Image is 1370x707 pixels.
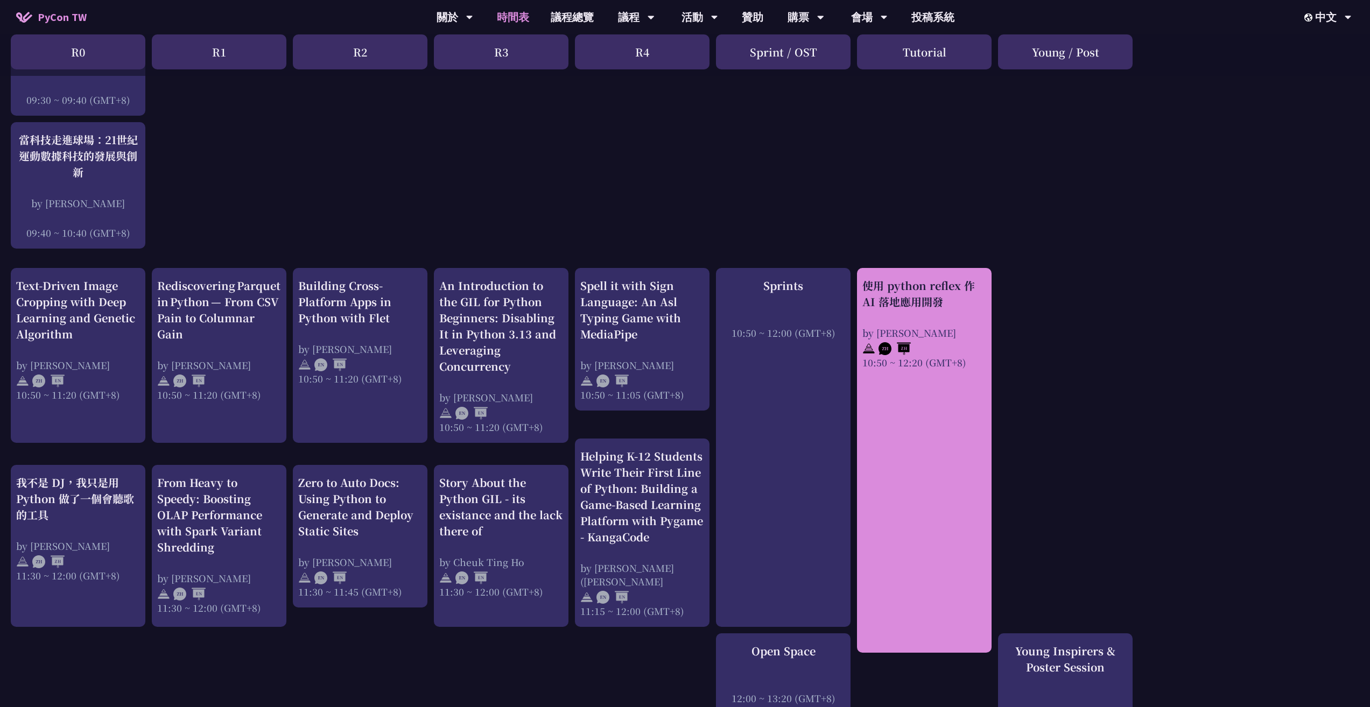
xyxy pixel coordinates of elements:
a: 我不是 DJ，我只是用 Python 做了一個會聽歌的工具 by [PERSON_NAME] 11:30 ~ 12:00 (GMT+8) [16,475,140,582]
img: ZHZH.38617ef.svg [32,555,65,568]
div: Helping K-12 Students Write Their First Line of Python: Building a Game-Based Learning Platform w... [580,448,704,545]
img: svg+xml;base64,PHN2ZyB4bWxucz0iaHR0cDovL3d3dy53My5vcmcvMjAwMC9zdmciIHdpZHRoPSIyNCIgaGVpZ2h0PSIyNC... [16,555,29,568]
img: ZHZH.38617ef.svg [879,342,911,355]
a: 當科技走進球場：21世紀運動數據科技的發展與創新 by [PERSON_NAME] 09:40 ~ 10:40 (GMT+8) [16,132,140,239]
div: by [PERSON_NAME] [298,342,422,356]
div: An Introduction to the GIL for Python Beginners: Disabling It in Python 3.13 and Leveraging Concu... [439,278,563,374]
div: Sprints [721,278,845,294]
div: by Cheuk Ting Ho [439,555,563,569]
div: From Heavy to Speedy: Boosting OLAP Performance with Spark Variant Shredding [157,475,281,555]
div: 10:50 ~ 11:20 (GMT+8) [439,420,563,434]
div: Tutorial [857,34,992,69]
img: ENEN.5a408d1.svg [455,571,488,584]
img: svg+xml;base64,PHN2ZyB4bWxucz0iaHR0cDovL3d3dy53My5vcmcvMjAwMC9zdmciIHdpZHRoPSIyNCIgaGVpZ2h0PSIyNC... [439,407,452,420]
div: Sprint / OST [716,34,851,69]
div: R4 [575,34,709,69]
div: 10:50 ~ 11:20 (GMT+8) [157,388,281,401]
div: by [PERSON_NAME] [580,358,704,372]
img: ZHEN.371966e.svg [32,374,65,387]
img: svg+xml;base64,PHN2ZyB4bWxucz0iaHR0cDovL3d3dy53My5vcmcvMjAwMC9zdmciIHdpZHRoPSIyNCIgaGVpZ2h0PSIyNC... [439,571,452,584]
img: svg+xml;base64,PHN2ZyB4bWxucz0iaHR0cDovL3d3dy53My5vcmcvMjAwMC9zdmciIHdpZHRoPSIyNCIgaGVpZ2h0PSIyNC... [580,374,593,387]
div: by [PERSON_NAME] [439,391,563,404]
img: svg+xml;base64,PHN2ZyB4bWxucz0iaHR0cDovL3d3dy53My5vcmcvMjAwMC9zdmciIHdpZHRoPSIyNCIgaGVpZ2h0PSIyNC... [157,588,170,600]
div: R2 [293,34,427,69]
img: ENEN.5a408d1.svg [596,374,629,387]
div: R1 [152,34,286,69]
div: 09:40 ~ 10:40 (GMT+8) [16,226,140,239]
div: 09:30 ~ 09:40 (GMT+8) [16,93,140,107]
a: Spell it with Sign Language: An Asl Typing Game with MediaPipe by [PERSON_NAME] 10:50 ~ 11:05 (GM... [580,278,704,401]
a: Helping K-12 Students Write Their First Line of Python: Building a Game-Based Learning Platform w... [580,448,704,618]
img: ENEN.5a408d1.svg [314,358,347,371]
div: 12:00 ~ 13:20 (GMT+8) [721,691,845,705]
div: 11:30 ~ 12:00 (GMT+8) [16,569,140,582]
img: ENEN.5a408d1.svg [455,407,488,420]
div: by [PERSON_NAME] [862,326,986,340]
a: Story About the Python GIL - its existance and the lack there of by Cheuk Ting Ho 11:30 ~ 12:00 (... [439,475,563,598]
img: svg+xml;base64,PHN2ZyB4bWxucz0iaHR0cDovL3d3dy53My5vcmcvMjAwMC9zdmciIHdpZHRoPSIyNCIgaGVpZ2h0PSIyNC... [298,358,311,371]
div: 11:30 ~ 11:45 (GMT+8) [298,585,422,598]
div: by [PERSON_NAME] [157,571,281,585]
a: Rediscovering Parquet in Python — From CSV Pain to Columnar Gain by [PERSON_NAME] 10:50 ~ 11:20 (... [157,278,281,401]
img: Locale Icon [1304,13,1315,22]
div: Zero to Auto Docs: Using Python to Generate and Deploy Static Sites [298,475,422,539]
img: ZHEN.371966e.svg [173,588,206,600]
img: svg+xml;base64,PHN2ZyB4bWxucz0iaHR0cDovL3d3dy53My5vcmcvMjAwMC9zdmciIHdpZHRoPSIyNCIgaGVpZ2h0PSIyNC... [16,374,29,387]
img: ENEN.5a408d1.svg [596,591,629,604]
div: 我不是 DJ，我只是用 Python 做了一個會聽歌的工具 [16,475,140,523]
div: by [PERSON_NAME] [16,358,140,372]
div: 使用 python reflex 作 AI 落地應用開發 [862,278,986,310]
div: 11:30 ~ 12:00 (GMT+8) [157,601,281,614]
span: PyCon TW [38,9,87,25]
img: ZHEN.371966e.svg [173,374,206,387]
div: R0 [11,34,145,69]
a: Text-Driven Image Cropping with Deep Learning and Genetic Algorithm by [PERSON_NAME] 10:50 ~ 11:2... [16,278,140,401]
div: by [PERSON_NAME] [157,358,281,372]
div: R3 [434,34,568,69]
img: svg+xml;base64,PHN2ZyB4bWxucz0iaHR0cDovL3d3dy53My5vcmcvMjAwMC9zdmciIHdpZHRoPSIyNCIgaGVpZ2h0PSIyNC... [298,571,311,584]
div: 11:15 ~ 12:00 (GMT+8) [580,604,704,618]
div: Text-Driven Image Cropping with Deep Learning and Genetic Algorithm [16,278,140,342]
img: svg+xml;base64,PHN2ZyB4bWxucz0iaHR0cDovL3d3dy53My5vcmcvMjAwMC9zdmciIHdpZHRoPSIyNCIgaGVpZ2h0PSIyNC... [862,342,875,355]
img: ENEN.5a408d1.svg [314,571,347,584]
div: Building Cross-Platform Apps in Python with Flet [298,278,422,326]
div: Spell it with Sign Language: An Asl Typing Game with MediaPipe [580,278,704,342]
img: svg+xml;base64,PHN2ZyB4bWxucz0iaHR0cDovL3d3dy53My5vcmcvMjAwMC9zdmciIHdpZHRoPSIyNCIgaGVpZ2h0PSIyNC... [157,374,170,387]
div: 10:50 ~ 11:20 (GMT+8) [298,372,422,385]
div: Young / Post [998,34,1133,69]
div: Rediscovering Parquet in Python — From CSV Pain to Columnar Gain [157,278,281,342]
div: 10:50 ~ 11:05 (GMT+8) [580,388,704,401]
a: PyCon TW [5,4,97,31]
div: by [PERSON_NAME] [16,539,140,553]
a: Zero to Auto Docs: Using Python to Generate and Deploy Static Sites by [PERSON_NAME] 11:30 ~ 11:4... [298,475,422,598]
div: Young Inspirers & Poster Session [1003,643,1127,675]
img: Home icon of PyCon TW 2025 [16,12,32,23]
div: 11:30 ~ 12:00 (GMT+8) [439,585,563,598]
div: 10:50 ~ 12:00 (GMT+8) [721,326,845,340]
a: From Heavy to Speedy: Boosting OLAP Performance with Spark Variant Shredding by [PERSON_NAME] 11:... [157,475,281,614]
a: Open Space 12:00 ~ 13:20 (GMT+8) [721,643,845,705]
img: svg+xml;base64,PHN2ZyB4bWxucz0iaHR0cDovL3d3dy53My5vcmcvMjAwMC9zdmciIHdpZHRoPSIyNCIgaGVpZ2h0PSIyNC... [580,591,593,604]
a: 使用 python reflex 作 AI 落地應用開發 by [PERSON_NAME] 10:50 ~ 12:20 (GMT+8) [862,278,986,369]
div: by [PERSON_NAME] [298,555,422,569]
a: An Introduction to the GIL for Python Beginners: Disabling It in Python 3.13 and Leveraging Concu... [439,278,563,434]
div: 當科技走進球場：21世紀運動數據科技的發展與創新 [16,132,140,180]
div: 10:50 ~ 11:20 (GMT+8) [16,388,140,401]
div: by [PERSON_NAME] ([PERSON_NAME] [580,561,704,588]
a: Building Cross-Platform Apps in Python with Flet by [PERSON_NAME] 10:50 ~ 11:20 (GMT+8) [298,278,422,385]
div: by [PERSON_NAME] [16,196,140,210]
div: Open Space [721,643,845,659]
div: Story About the Python GIL - its existance and the lack there of [439,475,563,539]
div: 10:50 ~ 12:20 (GMT+8) [862,356,986,369]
